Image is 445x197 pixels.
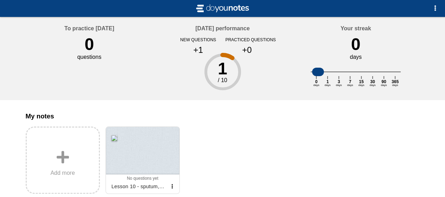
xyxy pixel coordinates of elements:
[351,35,361,54] div: 0
[127,176,158,181] span: No questions yet
[106,127,180,194] a: No questions yetLesson 10 - sputum, [MEDICAL_DATA]
[370,79,375,84] text: 30
[315,79,318,84] text: 0
[381,79,386,84] text: 90
[358,84,364,87] text: days
[336,84,342,87] text: days
[313,84,319,87] text: days
[428,1,442,16] button: Options
[195,25,249,32] h4: [DATE] performance
[326,79,329,84] text: 1
[228,45,266,55] div: +0
[381,84,387,87] text: days
[109,181,168,192] div: Lesson 10 - sputum, [MEDICAL_DATA]
[174,77,271,84] div: / 10
[392,84,398,87] text: days
[50,170,75,176] span: Add more
[370,84,376,87] text: days
[225,37,269,42] div: practiced questions
[338,79,340,84] text: 3
[350,54,362,60] div: days
[84,35,94,54] div: 0
[392,79,399,84] text: 365
[177,37,220,42] div: new questions
[174,60,271,77] div: 1
[64,25,114,32] h4: To practice [DATE]
[195,3,251,14] img: svg+xml;base64,CiAgICAgIDxzdmcgdmlld0JveD0iLTIgLTIgMjAgNCIgeG1sbnM9Imh0dHA6Ly93d3cudzMub3JnLzIwMD...
[77,54,102,60] div: questions
[341,25,371,32] h4: Your streak
[359,79,364,84] text: 15
[347,84,353,87] text: days
[26,112,420,120] h3: My notes
[349,79,351,84] text: 7
[179,45,217,55] div: +1
[325,84,331,87] text: days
